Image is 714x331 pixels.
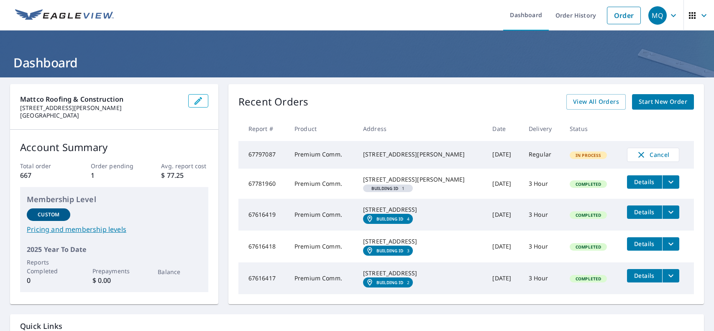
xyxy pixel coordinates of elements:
[486,231,522,262] td: [DATE]
[486,169,522,199] td: [DATE]
[522,141,563,169] td: Regular
[288,199,356,231] td: Premium Comm.
[566,94,626,110] a: View All Orders
[161,170,208,180] p: $ 77.25
[632,208,657,216] span: Details
[363,175,479,184] div: [STREET_ADDRESS][PERSON_NAME]
[632,272,657,280] span: Details
[27,275,70,285] p: 0
[356,116,486,141] th: Address
[662,205,679,219] button: filesDropdownBtn-67616419
[627,175,662,189] button: detailsBtn-67781960
[571,244,606,250] span: Completed
[632,94,694,110] a: Start New Order
[20,140,208,155] p: Account Summary
[662,269,679,282] button: filesDropdownBtn-67616417
[363,269,479,277] div: [STREET_ADDRESS]
[238,116,288,141] th: Report #
[27,244,202,254] p: 2025 Year To Date
[571,152,607,158] span: In Process
[20,162,67,170] p: Total order
[366,186,409,190] span: 1
[632,240,657,248] span: Details
[238,169,288,199] td: 67781960
[20,94,182,104] p: Mattco Roofing & Construction
[563,116,620,141] th: Status
[92,275,136,285] p: $ 0.00
[10,54,704,71] h1: Dashboard
[91,162,138,170] p: Order pending
[91,170,138,180] p: 1
[376,248,404,253] em: Building ID
[363,214,413,224] a: Building ID4
[486,116,522,141] th: Date
[20,104,182,112] p: [STREET_ADDRESS][PERSON_NAME]
[627,237,662,251] button: detailsBtn-67616418
[662,175,679,189] button: filesDropdownBtn-67781960
[363,150,479,159] div: [STREET_ADDRESS][PERSON_NAME]
[522,169,563,199] td: 3 Hour
[363,205,479,214] div: [STREET_ADDRESS]
[238,262,288,294] td: 67616417
[288,116,356,141] th: Product
[238,141,288,169] td: 67797087
[571,212,606,218] span: Completed
[486,262,522,294] td: [DATE]
[627,205,662,219] button: detailsBtn-67616419
[627,148,679,162] button: Cancel
[20,112,182,119] p: [GEOGRAPHIC_DATA]
[522,231,563,262] td: 3 Hour
[288,169,356,199] td: Premium Comm.
[662,237,679,251] button: filesDropdownBtn-67616418
[571,181,606,187] span: Completed
[288,231,356,262] td: Premium Comm.
[371,186,399,190] em: Building ID
[27,224,202,234] a: Pricing and membership levels
[38,211,59,218] p: Custom
[15,9,114,22] img: EV Logo
[522,262,563,294] td: 3 Hour
[158,267,201,276] p: Balance
[288,141,356,169] td: Premium Comm.
[627,269,662,282] button: detailsBtn-67616417
[238,94,309,110] p: Recent Orders
[522,199,563,231] td: 3 Hour
[363,246,413,256] a: Building ID3
[363,277,413,287] a: Building ID2
[639,97,687,107] span: Start New Order
[20,170,67,180] p: 667
[27,258,70,275] p: Reports Completed
[486,141,522,169] td: [DATE]
[573,97,619,107] span: View All Orders
[607,7,641,24] a: Order
[522,116,563,141] th: Delivery
[363,237,479,246] div: [STREET_ADDRESS]
[636,150,670,160] span: Cancel
[571,276,606,282] span: Completed
[161,162,208,170] p: Avg. report cost
[486,199,522,231] td: [DATE]
[648,6,667,25] div: MQ
[238,231,288,262] td: 67616418
[376,216,404,221] em: Building ID
[288,262,356,294] td: Premium Comm.
[238,199,288,231] td: 67616419
[632,178,657,186] span: Details
[27,194,202,205] p: Membership Level
[92,267,136,275] p: Prepayments
[376,280,404,285] em: Building ID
